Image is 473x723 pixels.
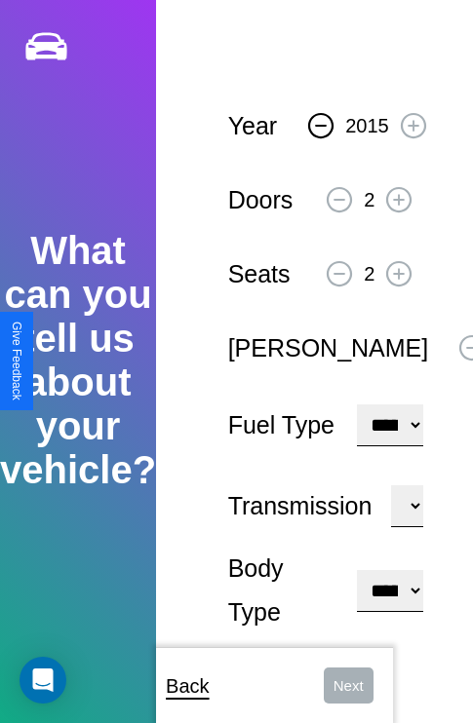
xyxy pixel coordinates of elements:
div: Give Feedback [10,322,23,400]
p: 2015 [345,108,389,143]
p: Seats [228,252,291,296]
button: Next [324,667,374,704]
p: Doors [228,178,294,222]
p: [PERSON_NAME] [228,326,429,370]
p: Body Type [228,547,337,634]
p: Back [166,668,209,704]
p: Year [228,104,278,148]
p: 2 [364,256,374,291]
div: Open Intercom Messenger [20,657,66,704]
p: Fuel Type [228,403,337,447]
p: Transmission [228,484,373,528]
p: 2 [364,182,374,217]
